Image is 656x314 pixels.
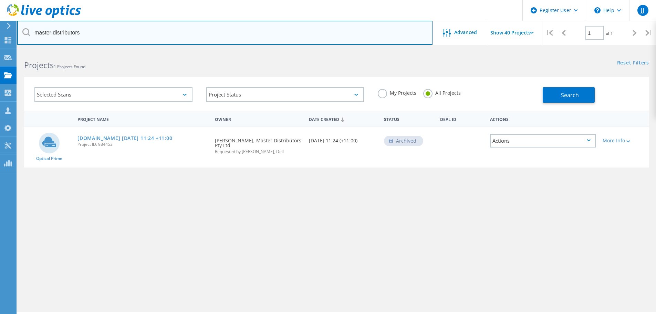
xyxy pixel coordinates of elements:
div: Archived [384,136,423,146]
input: Search projects by name, owner, ID, company, etc [17,21,433,45]
div: Actions [490,134,596,148]
div: Actions [487,112,599,125]
div: [PERSON_NAME], Master Distributors Pty Ltd [211,127,305,161]
span: of 1 [606,30,613,36]
button: Search [543,87,595,103]
div: Project Name [74,112,211,125]
div: [DATE] 11:24 (+11:00) [305,127,381,150]
svg: \n [594,7,601,13]
a: Live Optics Dashboard [7,14,81,19]
div: Status [381,112,437,125]
div: Date Created [305,112,381,125]
div: | [642,21,656,45]
div: Selected Scans [34,87,192,102]
div: | [542,21,556,45]
span: JJ [641,8,644,13]
span: Project ID: 984453 [77,142,208,146]
div: More Info [603,138,646,143]
b: Projects [24,60,54,71]
div: Project Status [206,87,364,102]
span: Advanced [454,30,477,35]
span: Search [561,91,579,99]
a: [DOMAIN_NAME] [DATE] 11:24 +11:00 [77,136,172,141]
label: My Projects [378,89,416,95]
div: Deal Id [437,112,487,125]
span: Optical Prime [36,156,62,161]
span: 1 Projects Found [54,64,85,70]
label: All Projects [423,89,461,95]
div: Owner [211,112,305,125]
a: Reset Filters [617,60,649,66]
span: Requested by [PERSON_NAME], Dell [215,150,302,154]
